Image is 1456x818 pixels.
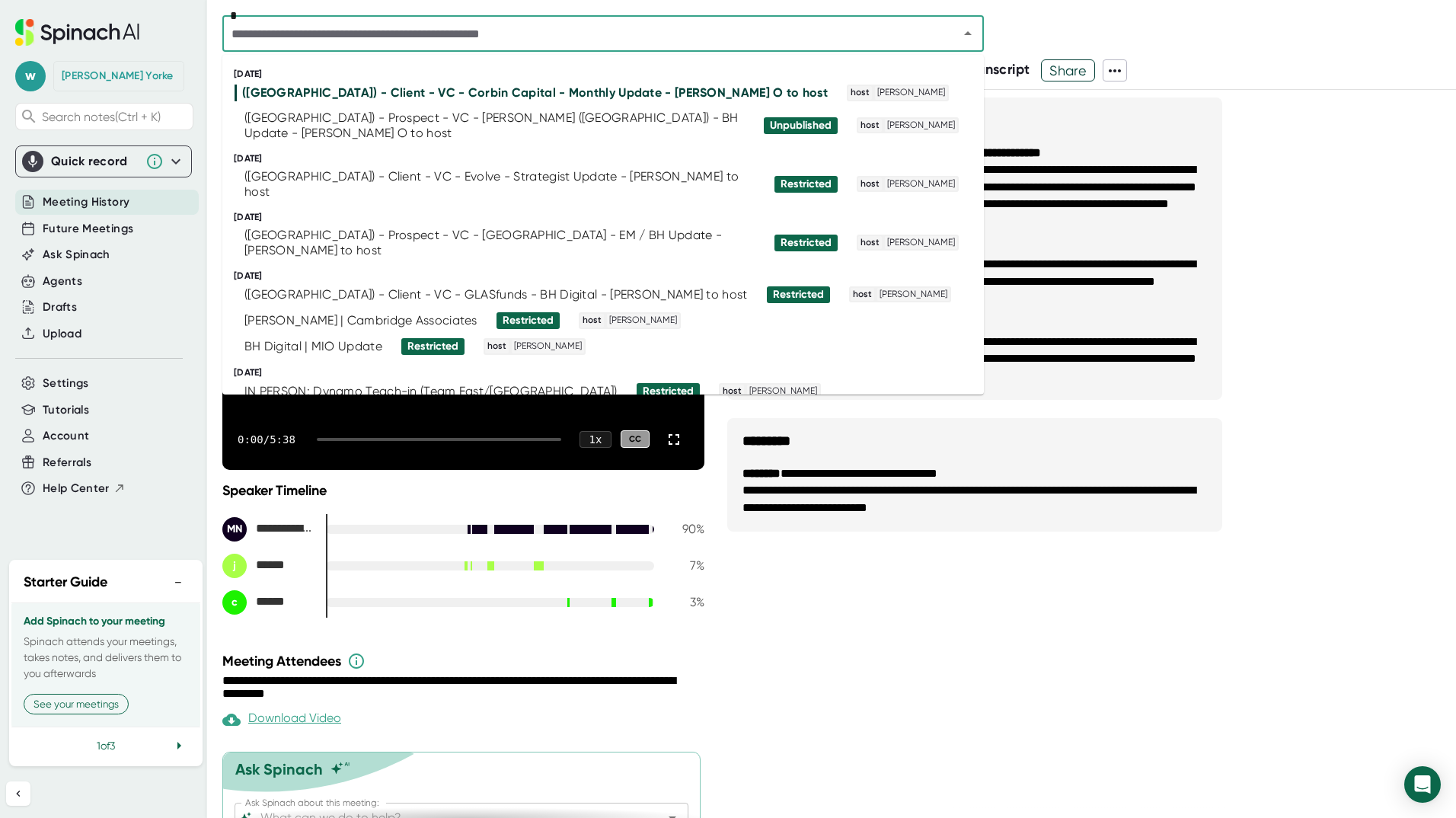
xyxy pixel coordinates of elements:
[42,110,189,124] span: Search notes (Ctrl + K)
[222,482,704,499] div: Speaker Timeline
[43,299,77,316] button: Drafts
[43,246,110,264] button: Ask Spinach
[965,61,1030,78] span: Transcript
[877,288,950,302] span: [PERSON_NAME]
[242,85,828,101] div: ([GEOGRAPHIC_DATA]) - Client - VC - Corbin Capital - Monthly Update - [PERSON_NAME] O to host
[222,711,341,729] div: Download Video
[222,652,708,670] div: Meeting Attendees
[503,314,554,328] div: Restricted
[848,86,872,100] span: host
[234,69,984,80] div: [DATE]
[244,169,755,200] div: ([GEOGRAPHIC_DATA]) - Client - VC - Evolve - Strategist Update - [PERSON_NAME] to host
[512,340,584,353] span: [PERSON_NAME]
[244,287,748,302] div: ([GEOGRAPHIC_DATA]) - Client - VC - GLASfunds - BH Digital - [PERSON_NAME] to host
[957,23,979,44] button: Close
[43,375,89,392] button: Settings
[666,595,704,609] div: 3 %
[666,558,704,573] div: 7 %
[234,367,984,379] div: [DATE]
[666,522,704,536] div: 90 %
[168,571,188,593] button: −
[244,313,477,328] div: [PERSON_NAME] | Cambridge Associates
[1404,766,1441,803] div: Open Intercom Messenger
[1041,59,1095,81] button: Share
[234,212,984,223] div: [DATE]
[43,273,82,290] button: Agents
[858,177,882,191] span: host
[15,61,46,91] span: w
[781,236,832,250] div: Restricted
[24,694,129,714] button: See your meetings
[720,385,744,398] span: host
[43,220,133,238] button: Future Meetings
[222,517,247,542] div: MN
[24,634,188,682] p: Spinach attends your meetings, takes notes, and delivers them to you afterwards
[407,340,458,353] div: Restricted
[6,781,30,806] button: Collapse sidebar
[965,59,1030,80] button: Transcript
[24,572,107,593] h2: Starter Guide
[875,86,947,100] span: [PERSON_NAME]
[222,554,247,578] div: j
[234,270,984,282] div: [DATE]
[747,385,819,398] span: [PERSON_NAME]
[244,110,745,141] div: ([GEOGRAPHIC_DATA]) - Prospect - VC - [PERSON_NAME] ([GEOGRAPHIC_DATA]) - BH Update - [PERSON_NAM...
[22,146,185,177] div: Quick record
[858,236,882,250] span: host
[244,228,755,258] div: ([GEOGRAPHIC_DATA]) - Prospect - VC - [GEOGRAPHIC_DATA] - EM / BH Update - [PERSON_NAME] to host
[607,314,679,328] span: [PERSON_NAME]
[621,430,650,448] div: CC
[235,760,323,778] div: Ask Spinach
[885,119,957,133] span: [PERSON_NAME]
[222,554,314,578] div: jsmith
[885,236,957,250] span: [PERSON_NAME]
[238,433,299,446] div: 0:00 / 5:38
[43,480,126,497] button: Help Center
[580,314,604,328] span: host
[43,401,89,419] button: Tutorials
[43,454,91,471] button: Referrals
[24,615,188,628] h3: Add Spinach to your meeting
[485,340,509,353] span: host
[580,431,611,448] div: 1 x
[43,325,81,343] button: Upload
[244,384,618,399] div: IN PERSON: Dynamo Teach-in (Team East/[GEOGRAPHIC_DATA])
[43,193,129,211] button: Meeting History
[244,339,382,354] div: BH Digital | MIO Update
[43,427,89,445] button: Account
[781,177,832,191] div: Restricted
[222,517,314,542] div: MRCPG1 20F NYC
[51,154,138,169] div: Quick record
[643,385,694,398] div: Restricted
[43,480,110,497] span: Help Center
[222,590,247,615] div: c
[222,590,314,615] div: craigb
[773,288,824,302] div: Restricted
[234,153,984,165] div: [DATE]
[97,740,115,752] span: 1 of 3
[1042,57,1094,84] span: Share
[885,177,957,191] span: [PERSON_NAME]
[851,288,874,302] span: host
[62,69,174,83] div: William Yorke
[858,119,882,133] span: host
[770,119,832,133] div: Unpublished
